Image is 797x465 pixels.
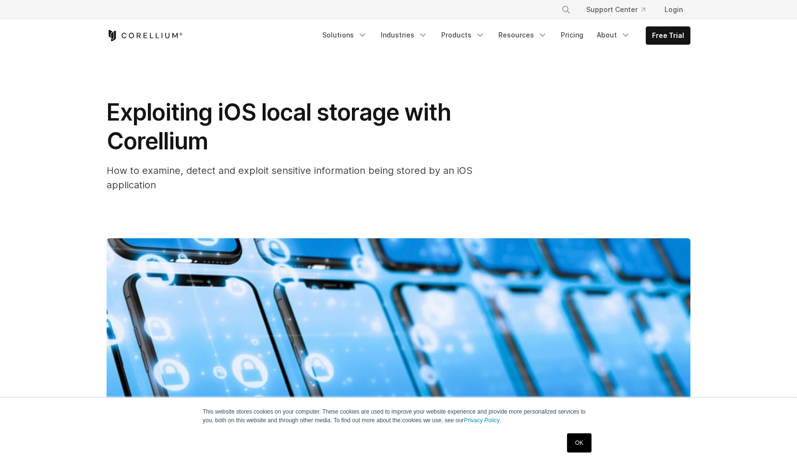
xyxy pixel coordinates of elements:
[107,30,183,41] a: Corellium Home
[107,165,472,191] span: How to examine, detect and exploit sensitive information being stored by an iOS application
[657,1,690,18] a: Login
[316,26,373,44] a: Solutions
[203,407,594,425] p: This website stores cookies on your computer. These cookies are used to improve your website expe...
[646,27,690,44] a: Free Trial
[107,98,451,155] span: Exploiting iOS local storage with Corellium
[591,26,636,44] a: About
[464,417,501,424] a: Privacy Policy.
[493,26,553,44] a: Resources
[316,26,690,45] div: Navigation Menu
[557,1,575,18] button: Search
[375,26,434,44] a: Industries
[550,1,690,18] div: Navigation Menu
[579,1,653,18] a: Support Center
[567,433,592,453] a: OK
[435,26,491,44] a: Products
[555,26,589,44] a: Pricing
